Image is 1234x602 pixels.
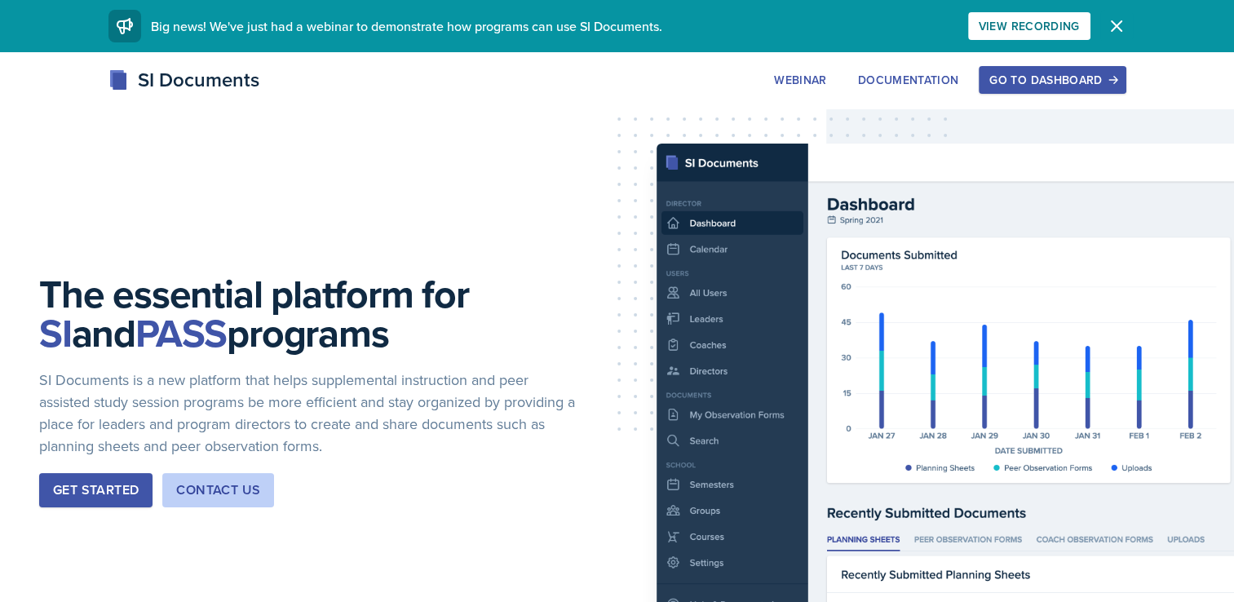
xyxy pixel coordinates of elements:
[151,17,662,35] span: Big news! We've just had a webinar to demonstrate how programs can use SI Documents.
[108,65,259,95] div: SI Documents
[979,66,1126,94] button: Go to Dashboard
[763,66,837,94] button: Webinar
[774,73,826,86] div: Webinar
[968,12,1090,40] button: View Recording
[847,66,970,94] button: Documentation
[858,73,959,86] div: Documentation
[162,473,274,507] button: Contact Us
[176,480,260,500] div: Contact Us
[39,473,153,507] button: Get Started
[53,480,139,500] div: Get Started
[979,20,1080,33] div: View Recording
[989,73,1115,86] div: Go to Dashboard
